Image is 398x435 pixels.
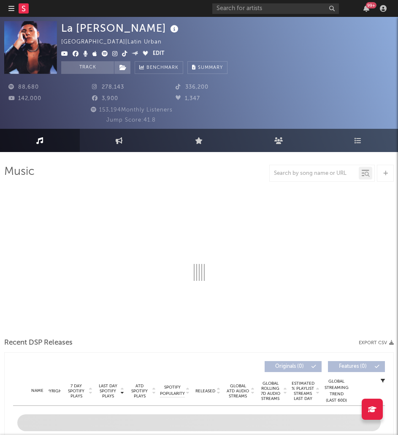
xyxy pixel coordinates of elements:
[97,383,119,399] span: Last Day Spotify Plays
[259,381,282,401] span: Global Rolling 7D Audio Streams
[8,96,41,101] span: 142,000
[160,384,185,397] span: Spotify Popularity
[92,96,118,101] span: 3,900
[40,389,65,394] span: Copyright
[4,338,73,348] span: Recent DSP Releases
[135,61,183,74] a: Benchmark
[92,84,124,90] span: 278,143
[195,389,215,394] span: Released
[176,84,208,90] span: 336,200
[153,49,164,59] button: Edit
[61,37,171,47] div: [GEOGRAPHIC_DATA] | Latin Urban
[324,378,349,404] div: Global Streaming Trend (Last 60D)
[198,65,223,70] span: Summary
[328,361,385,372] button: Features(0)
[291,381,314,401] span: Estimated % Playlist Streams Last Day
[61,61,114,74] button: Track
[176,96,200,101] span: 1,347
[89,107,173,113] span: 153,194 Monthly Listeners
[270,364,309,369] span: Originals ( 0 )
[212,3,339,14] input: Search for artists
[61,21,181,35] div: La [PERSON_NAME]
[106,117,156,123] span: Jump Score: 41.8
[265,361,322,372] button: Originals(0)
[8,84,39,90] span: 88,680
[65,383,87,399] span: 7 Day Spotify Plays
[366,2,376,8] div: 99 +
[359,340,394,345] button: Export CSV
[333,364,372,369] span: Features ( 0 )
[128,383,151,399] span: ATD Spotify Plays
[146,63,179,73] span: Benchmark
[363,5,369,12] button: 99+
[30,388,44,394] div: Name
[270,170,359,177] input: Search by song name or URL
[226,383,249,399] span: Global ATD Audio Streams
[187,61,227,74] button: Summary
